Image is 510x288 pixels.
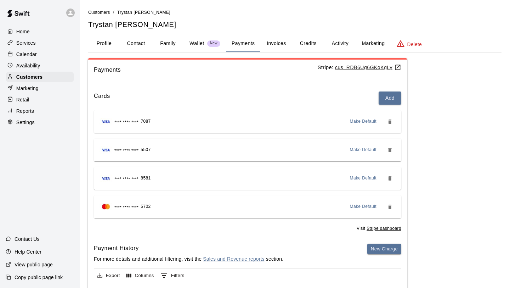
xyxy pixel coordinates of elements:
[15,248,41,255] p: Help Center
[113,9,114,16] li: /
[367,244,401,255] button: New Charge
[189,40,204,47] p: Wallet
[350,118,377,125] span: Make Default
[347,144,380,156] button: Make Default
[367,226,401,231] a: Stripe dashboard
[6,83,74,94] a: Marketing
[152,35,184,52] button: Family
[88,35,120,52] button: Profile
[100,146,112,154] img: Credit card brand logo
[6,94,74,105] a: Retail
[117,10,170,15] span: Trystan [PERSON_NAME]
[120,35,152,52] button: Contact
[6,26,74,37] a: Home
[16,107,34,115] p: Reports
[141,118,151,125] span: 7087
[384,173,396,184] button: Remove
[100,203,112,210] img: Credit card brand logo
[347,201,380,212] button: Make Default
[125,270,156,281] button: Select columns
[347,116,380,127] button: Make Default
[96,270,122,281] button: Export
[100,118,112,125] img: Credit card brand logo
[141,146,151,154] span: 5507
[88,35,501,52] div: basic tabs example
[335,65,401,70] a: cus_RDB6Ug6GKqKgLy
[226,35,260,52] button: Payments
[16,85,39,92] p: Marketing
[203,256,264,262] a: Sales and Revenue reports
[324,35,356,52] button: Activity
[94,255,283,262] p: For more details and additional filtering, visit the section.
[6,49,74,60] a: Calendar
[6,106,74,116] a: Reports
[292,35,324,52] button: Credits
[94,244,283,253] h6: Payment History
[318,64,401,71] p: Stripe:
[16,119,35,126] p: Settings
[6,38,74,48] a: Services
[16,73,42,81] p: Customers
[6,60,74,71] a: Availability
[16,28,30,35] p: Home
[15,236,40,243] p: Contact Us
[350,175,377,182] span: Make Default
[88,20,501,29] h5: Trystan [PERSON_NAME]
[15,261,53,268] p: View public page
[260,35,292,52] button: Invoices
[15,274,63,281] p: Copy public page link
[88,10,110,15] span: Customers
[379,92,401,105] button: Add
[88,9,110,15] a: Customers
[6,117,74,128] a: Settings
[159,270,186,281] button: Show filters
[356,35,390,52] button: Marketing
[94,65,318,74] span: Payments
[16,62,40,69] p: Availability
[350,203,377,210] span: Make Default
[347,173,380,184] button: Make Default
[6,72,74,82] a: Customers
[350,146,377,154] span: Make Default
[88,9,501,16] nav: breadcrumb
[407,41,422,48] p: Delete
[384,201,396,212] button: Remove
[357,225,401,232] span: Visit
[100,175,112,182] img: Credit card brand logo
[207,41,220,46] span: New
[16,51,37,58] p: Calendar
[16,96,29,103] p: Retail
[384,116,396,127] button: Remove
[141,175,151,182] span: 8581
[16,39,36,46] p: Services
[141,203,151,210] span: 5702
[384,144,396,156] button: Remove
[94,92,110,105] h6: Cards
